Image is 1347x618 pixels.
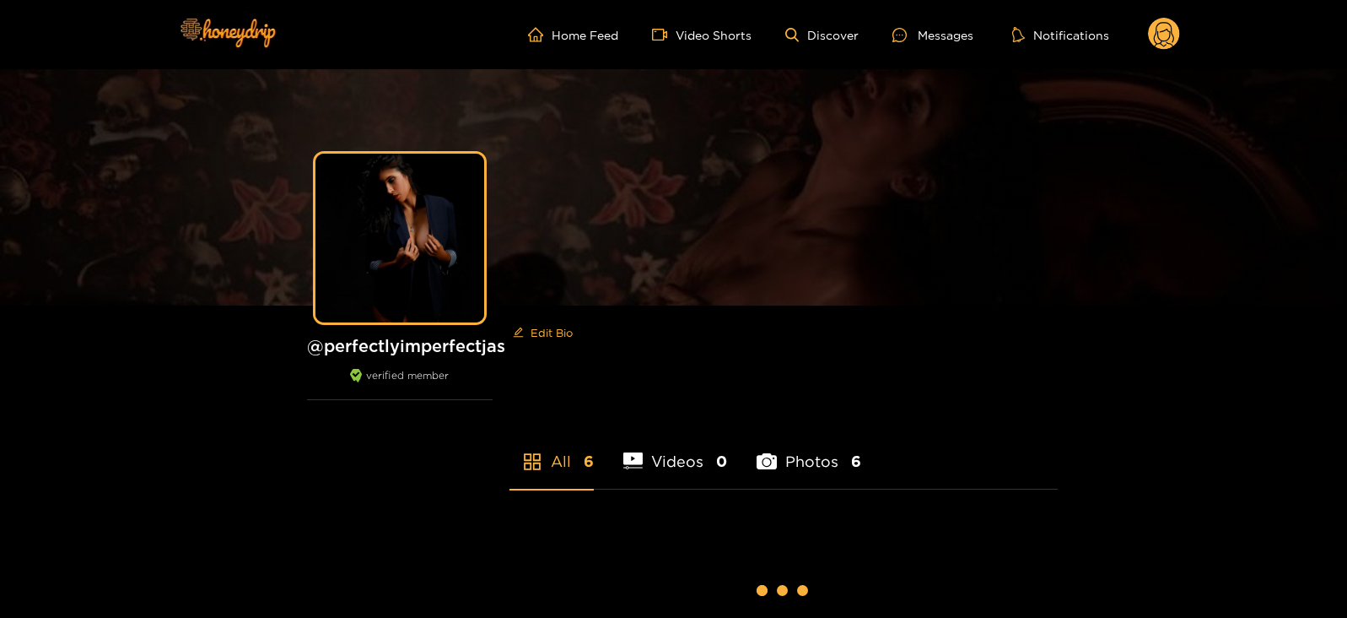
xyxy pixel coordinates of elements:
span: video-camera [652,27,676,42]
span: home [528,27,552,42]
span: Edit Bio [531,324,573,341]
a: Home Feed [528,27,618,42]
div: verified member [307,369,493,400]
span: edit [513,327,524,339]
li: Photos [757,413,861,489]
li: All [509,413,594,489]
a: Discover [785,28,859,42]
h1: @ perfectlyimperfectjas [307,335,493,356]
button: Notifications [1007,26,1114,43]
span: 0 [716,451,727,472]
span: 6 [851,451,861,472]
div: Messages [892,25,973,45]
a: Video Shorts [652,27,752,42]
button: editEdit Bio [509,319,576,346]
span: 6 [584,451,594,472]
li: Videos [623,413,728,489]
span: appstore [522,452,542,472]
